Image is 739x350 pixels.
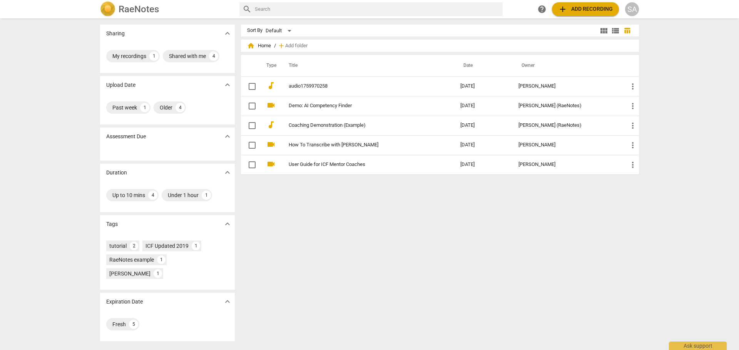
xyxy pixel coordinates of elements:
[624,27,631,34] span: table_chart
[289,142,433,148] a: How To Transcribe with [PERSON_NAME]
[119,4,159,15] h2: RaeNotes
[266,81,276,90] span: audiotrack
[669,342,727,350] div: Ask support
[278,42,285,50] span: add
[266,120,276,129] span: audiotrack
[209,51,218,61] div: 4
[222,131,233,142] button: Show more
[100,2,233,17] a: LogoRaeNotes
[518,142,616,148] div: [PERSON_NAME]
[247,42,255,50] span: home
[223,80,232,90] span: expand_more
[222,28,233,39] button: Show more
[112,52,146,60] div: My recordings
[176,103,185,112] div: 4
[112,104,137,111] div: Past week
[222,79,233,91] button: Show more
[106,298,143,306] p: Expiration Date
[599,26,609,35] span: view_module
[160,104,172,111] div: Older
[628,82,637,91] span: more_vert
[512,55,622,76] th: Owner
[289,103,433,109] a: Demo: AI Competency Finder
[598,25,610,36] button: Tile view
[223,132,232,141] span: expand_more
[154,269,162,278] div: 1
[106,133,146,141] p: Assessment Due
[621,25,633,36] button: Table view
[274,43,276,49] span: /
[260,55,279,76] th: Type
[106,220,118,228] p: Tags
[279,55,454,76] th: Title
[625,2,639,16] button: SA
[106,30,125,38] p: Sharing
[109,256,154,264] div: RaeNotes example
[454,96,512,116] td: [DATE]
[112,191,145,199] div: Up to 10 mins
[454,155,512,174] td: [DATE]
[223,297,232,306] span: expand_more
[628,101,637,111] span: more_vert
[266,25,294,37] div: Default
[454,135,512,155] td: [DATE]
[148,191,157,200] div: 4
[558,5,613,14] span: Add recording
[129,320,138,329] div: 5
[628,141,637,150] span: more_vert
[168,191,199,199] div: Under 1 hour
[289,162,433,168] a: User Guide for ICF Mentor Coaches
[222,218,233,230] button: Show more
[552,2,619,16] button: Upload
[149,51,159,61] div: 1
[247,28,262,33] div: Sort By
[628,121,637,130] span: more_vert
[285,43,308,49] span: Add folder
[222,167,233,178] button: Show more
[558,5,567,14] span: add
[109,270,150,277] div: [PERSON_NAME]
[222,296,233,307] button: Show more
[106,81,135,89] p: Upload Date
[192,242,200,250] div: 1
[454,76,512,96] td: [DATE]
[518,103,616,109] div: [PERSON_NAME] (RaeNotes)
[106,169,127,177] p: Duration
[130,242,138,250] div: 2
[518,83,616,89] div: [PERSON_NAME]
[140,103,149,112] div: 1
[169,52,206,60] div: Shared with me
[454,116,512,135] td: [DATE]
[628,160,637,169] span: more_vert
[454,55,512,76] th: Date
[266,101,276,110] span: videocam
[610,25,621,36] button: List view
[157,255,166,264] div: 1
[112,320,126,328] div: Fresh
[109,242,127,250] div: tutorial
[145,242,189,250] div: ICF Updated 2019
[266,140,276,149] span: videocam
[223,168,232,177] span: expand_more
[518,162,616,168] div: [PERSON_NAME]
[247,42,271,50] span: Home
[223,219,232,229] span: expand_more
[535,2,549,16] a: Help
[289,123,433,128] a: Coaching Demonstration (Example)
[537,5,547,14] span: help
[242,5,252,14] span: search
[255,3,500,15] input: Search
[289,83,433,89] a: audio1759970258
[611,26,620,35] span: view_list
[518,123,616,128] div: [PERSON_NAME] (RaeNotes)
[100,2,115,17] img: Logo
[223,29,232,38] span: expand_more
[266,159,276,169] span: videocam
[202,191,211,200] div: 1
